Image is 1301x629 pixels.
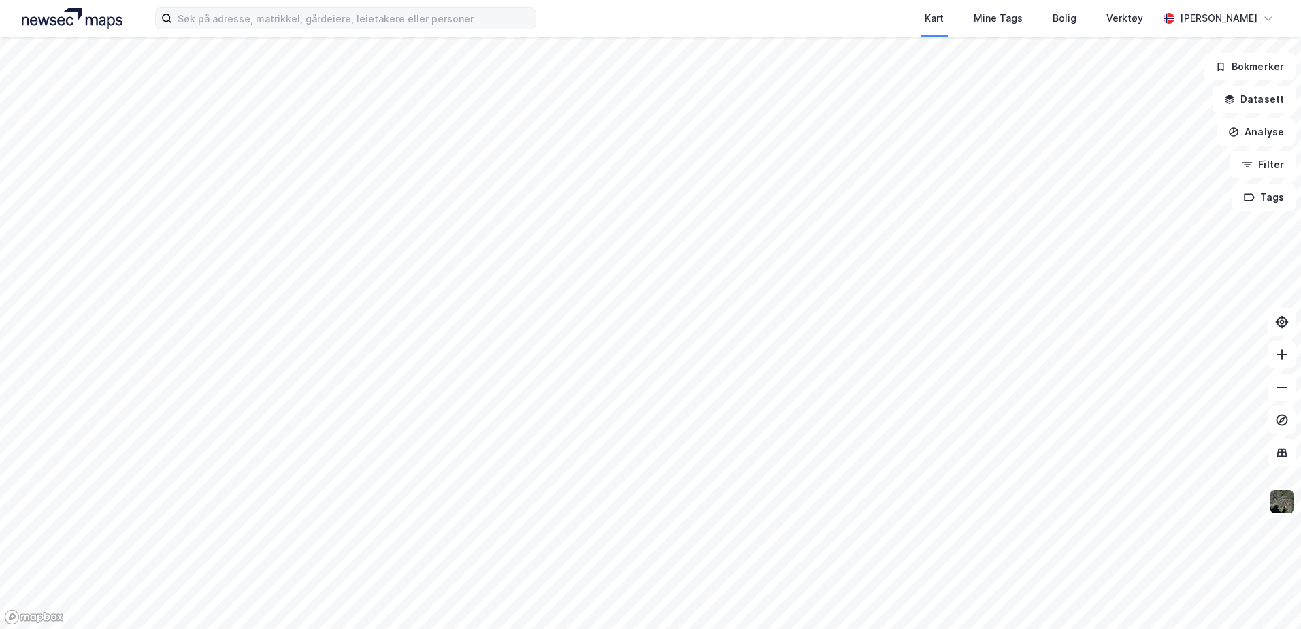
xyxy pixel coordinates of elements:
input: Søk på adresse, matrikkel, gårdeiere, leietakere eller personer [172,8,536,29]
div: Bolig [1053,10,1076,27]
div: Kart [925,10,944,27]
iframe: Chat Widget [1233,564,1301,629]
div: Mine Tags [974,10,1023,27]
img: logo.a4113a55bc3d86da70a041830d287a7e.svg [22,8,122,29]
div: Verktøy [1106,10,1143,27]
div: [PERSON_NAME] [1180,10,1257,27]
